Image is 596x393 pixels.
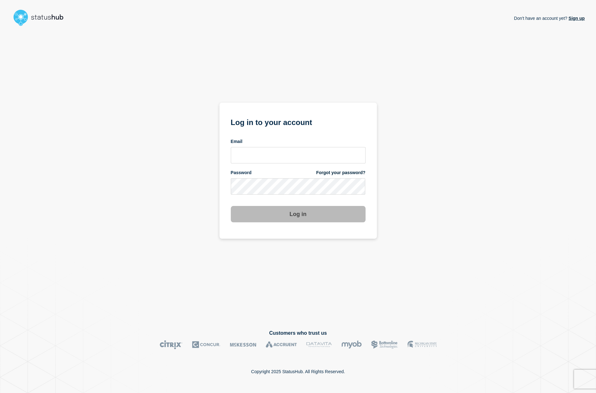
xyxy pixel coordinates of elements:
[371,340,398,349] img: Bottomline logo
[230,340,256,349] img: McKesson logo
[231,147,366,163] input: email input
[251,369,345,374] p: Copyright 2025 StatusHub. All Rights Reserved.
[231,116,366,128] h1: Log in to your account
[266,340,297,349] img: Accruent logo
[316,170,365,176] a: Forgot your password?
[231,206,366,222] button: Log in
[306,340,332,349] img: DataVita logo
[567,16,585,21] a: Sign up
[514,11,585,26] p: Don't have an account yet?
[160,340,183,349] img: Citrix logo
[231,170,252,176] span: Password
[11,8,71,28] img: StatusHub logo
[192,340,220,349] img: Concur logo
[231,178,366,195] input: password input
[11,330,585,336] h2: Customers who trust us
[231,139,242,145] span: Email
[407,340,437,349] img: MSU logo
[341,340,362,349] img: myob logo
